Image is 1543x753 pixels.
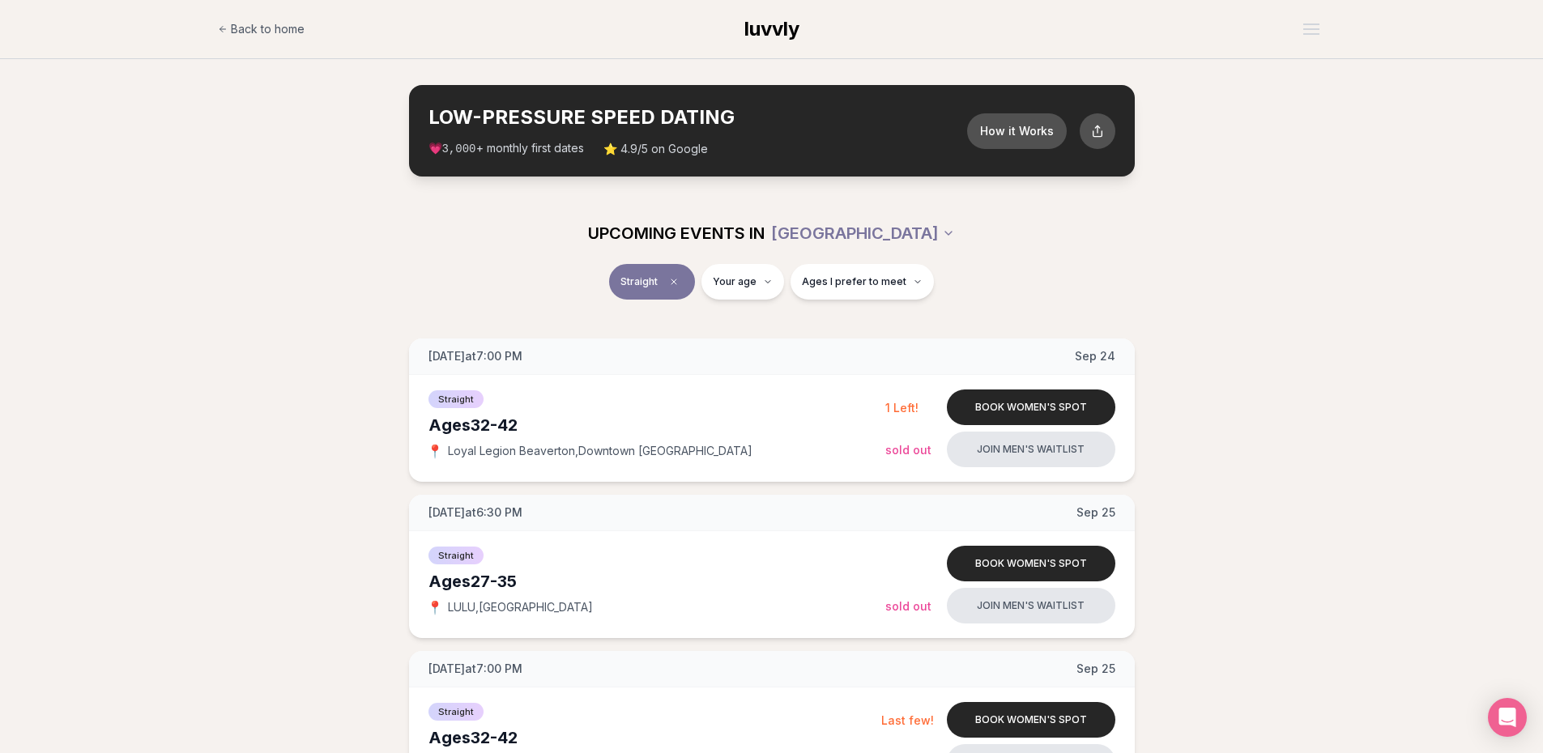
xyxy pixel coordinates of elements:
span: luvvly [744,17,799,40]
div: Ages 32-42 [428,726,881,749]
button: Join men's waitlist [947,588,1115,623]
button: Ages I prefer to meet [791,264,934,300]
button: Book women's spot [947,389,1115,425]
span: Straight [620,275,658,288]
span: Sep 25 [1076,504,1115,521]
span: Sold Out [885,599,931,613]
span: ⭐ 4.9/5 on Google [603,141,708,157]
h2: LOW-PRESSURE SPEED DATING [428,104,967,130]
span: 1 Left! [885,401,919,415]
span: Back to home [231,21,305,37]
a: luvvly [744,16,799,42]
span: UPCOMING EVENTS IN [588,222,765,245]
span: Straight [428,390,484,408]
button: Book women's spot [947,546,1115,581]
button: Book women's spot [947,702,1115,738]
span: 📍 [428,445,441,457]
span: LULU , [GEOGRAPHIC_DATA] [448,599,593,615]
span: Your age [713,275,757,288]
span: Straight [428,547,484,564]
span: Sep 25 [1076,661,1115,677]
span: 💗 + monthly first dates [428,140,584,157]
span: Ages I prefer to meet [802,275,906,288]
span: Last few! [881,713,934,727]
button: StraightClear event type filter [609,264,695,300]
span: 📍 [428,601,441,614]
span: Sep 24 [1075,348,1115,364]
div: Ages 27-35 [428,570,885,593]
span: 3,000 [442,143,476,155]
a: Back to home [218,13,305,45]
span: [DATE] at 7:00 PM [428,661,522,677]
button: Open menu [1297,17,1326,41]
button: Join men's waitlist [947,432,1115,467]
div: Ages 32-42 [428,414,885,436]
span: Sold Out [885,443,931,457]
span: [DATE] at 7:00 PM [428,348,522,364]
span: [DATE] at 6:30 PM [428,504,522,521]
div: Open Intercom Messenger [1488,698,1527,737]
span: Straight [428,703,484,721]
button: How it Works [967,113,1067,149]
button: [GEOGRAPHIC_DATA] [771,215,955,251]
button: Your age [701,264,784,300]
span: Clear event type filter [664,272,684,291]
span: Loyal Legion Beaverton , Downtown [GEOGRAPHIC_DATA] [448,443,752,459]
